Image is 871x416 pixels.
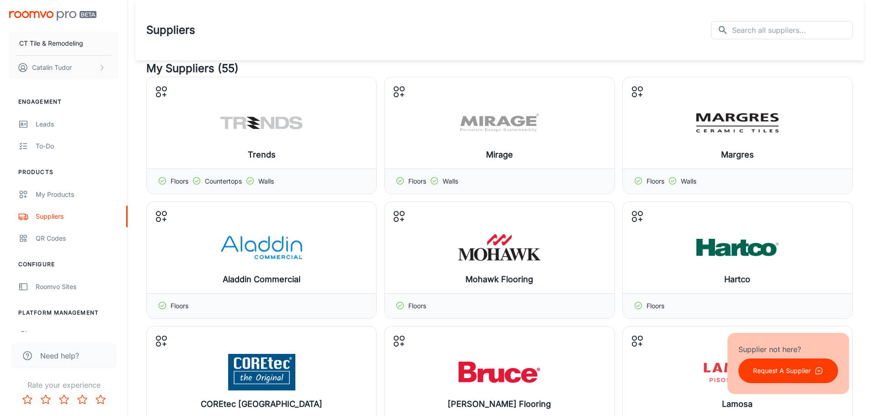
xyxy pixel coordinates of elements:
button: Request A Supplier [738,358,838,383]
div: User Administration [36,330,118,340]
p: Floors [647,301,664,311]
button: CT Tile & Remodeling [9,32,118,55]
button: Rate 2 star [37,390,55,409]
img: Roomvo PRO Beta [9,11,96,21]
p: Floors [647,176,664,186]
p: Supplier not here? [738,344,838,355]
div: Suppliers [36,211,118,221]
p: Rate your experience [7,379,120,390]
div: Leads [36,119,118,129]
input: Search all suppliers... [732,21,853,39]
div: My Products [36,190,118,200]
p: Request A Supplier [753,366,811,376]
button: Catalin Tudor [9,56,118,79]
button: Rate 3 star [55,390,73,409]
p: Walls [681,176,696,186]
div: To-do [36,141,118,151]
p: Floors [408,301,426,311]
p: Catalin Tudor [32,63,72,73]
div: Roomvo Sites [36,282,118,292]
p: Walls [258,176,274,186]
button: Rate 4 star [73,390,91,409]
p: Walls [443,176,458,186]
p: Floors [171,176,188,186]
h1: Suppliers [146,22,195,38]
span: Need help? [40,350,79,361]
p: Floors [171,301,188,311]
button: Rate 1 star [18,390,37,409]
div: QR Codes [36,233,118,243]
button: Rate 5 star [91,390,110,409]
h4: My Suppliers (55) [146,60,853,77]
p: Countertops [205,176,242,186]
p: CT Tile & Remodeling [19,38,83,48]
p: Floors [408,176,426,186]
